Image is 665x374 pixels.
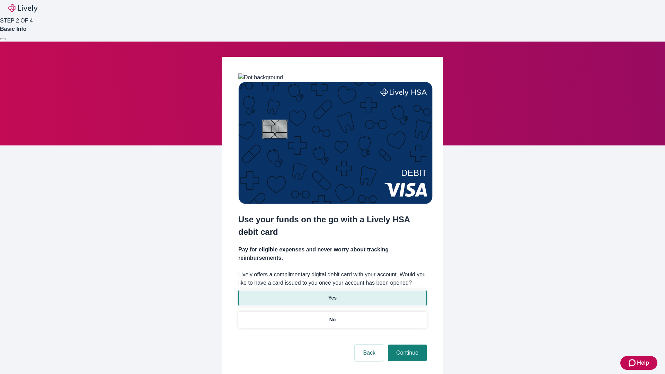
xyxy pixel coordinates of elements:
[637,359,649,367] span: Help
[238,213,427,238] h2: Use your funds on the go with a Lively HSA debit card
[329,316,336,323] p: No
[620,356,657,370] button: Zendesk support iconHelp
[355,345,384,361] button: Back
[8,4,37,12] img: Lively
[388,345,427,361] button: Continue
[238,73,283,82] img: Dot background
[629,359,637,367] svg: Zendesk support icon
[238,270,427,287] label: Lively offers a complimentary digital debit card with your account. Would you like to have a card...
[238,312,427,328] button: No
[238,290,427,306] button: Yes
[238,82,433,204] img: Debit card
[328,294,337,302] p: Yes
[238,246,427,262] h4: Pay for eligible expenses and never worry about tracking reimbursements.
